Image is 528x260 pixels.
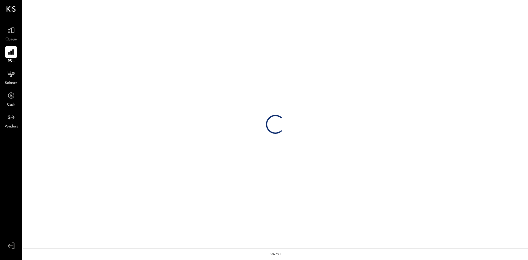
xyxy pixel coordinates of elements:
a: Cash [0,90,22,108]
a: P&L [0,46,22,64]
div: v 4.37.1 [270,252,281,257]
span: Balance [4,80,18,86]
span: Cash [7,102,15,108]
span: P&L [8,59,15,64]
span: Queue [5,37,17,43]
a: Queue [0,24,22,43]
a: Vendors [0,111,22,130]
span: Vendors [4,124,18,130]
a: Balance [0,68,22,86]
